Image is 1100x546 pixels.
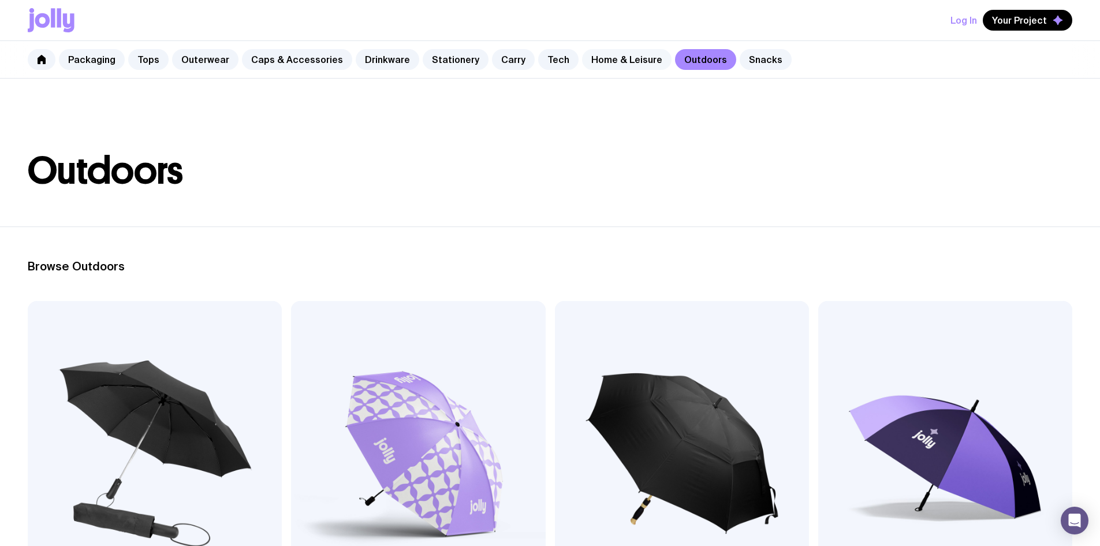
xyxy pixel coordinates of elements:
[423,49,489,70] a: Stationery
[582,49,672,70] a: Home & Leisure
[28,259,1072,273] h2: Browse Outdoors
[992,14,1047,26] span: Your Project
[675,49,736,70] a: Outdoors
[28,153,1072,190] h1: Outdoors
[172,49,238,70] a: Outerwear
[538,49,579,70] a: Tech
[128,49,169,70] a: Tops
[492,49,535,70] a: Carry
[740,49,792,70] a: Snacks
[983,10,1072,31] button: Your Project
[59,49,125,70] a: Packaging
[950,10,977,31] button: Log In
[356,49,419,70] a: Drinkware
[242,49,352,70] a: Caps & Accessories
[1061,507,1088,534] div: Open Intercom Messenger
